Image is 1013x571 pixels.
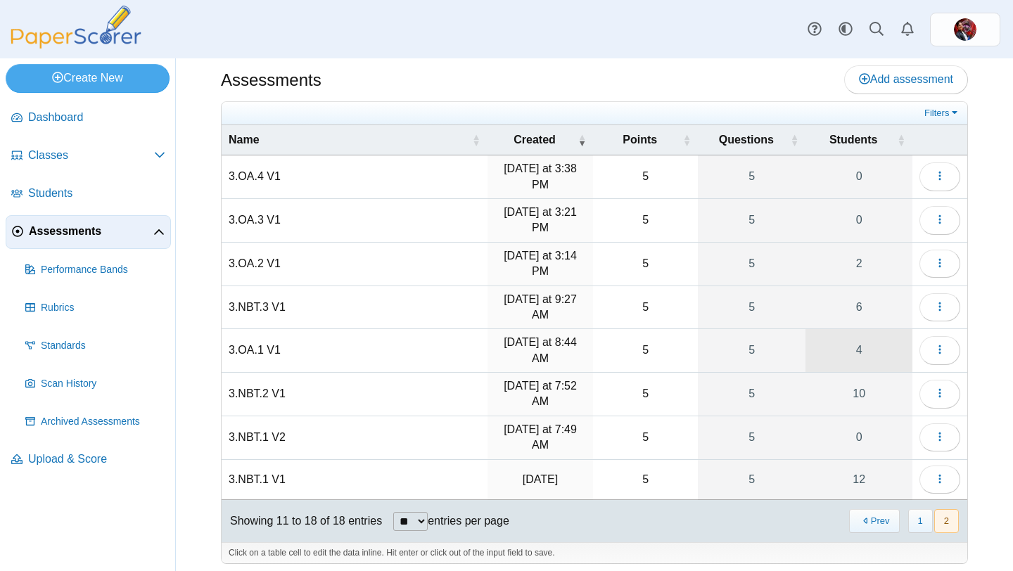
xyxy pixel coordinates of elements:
[805,286,912,329] a: 6
[698,243,805,285] a: 5
[495,132,575,148] span: Created
[41,301,165,315] span: Rubrics
[41,263,165,277] span: Performance Bands
[41,415,165,429] span: Archived Assessments
[222,155,488,199] td: 3.OA.4 V1
[504,380,577,407] time: Oct 3, 2025 at 7:52 AM
[504,423,577,451] time: Oct 3, 2025 at 7:49 AM
[934,509,959,532] button: 2
[698,460,805,499] a: 5
[6,39,146,51] a: PaperScorer
[29,224,153,239] span: Assessments
[682,133,691,147] span: Points : Activate to sort
[593,243,698,286] td: 5
[504,336,577,364] time: Oct 6, 2025 at 8:44 AM
[698,199,805,242] a: 5
[20,329,171,363] a: Standards
[805,373,912,416] a: 10
[600,132,680,148] span: Points
[41,339,165,353] span: Standards
[892,14,923,45] a: Alerts
[28,148,154,163] span: Classes
[859,73,953,85] span: Add assessment
[28,451,165,467] span: Upload & Score
[593,373,698,416] td: 5
[28,186,165,201] span: Students
[849,509,899,532] button: Previous
[805,155,912,198] a: 0
[222,199,488,243] td: 3.OA.3 V1
[504,206,577,233] time: Oct 6, 2025 at 3:21 PM
[593,460,698,500] td: 5
[523,473,558,485] time: Oct 2, 2025 at 6:01 AM
[20,253,171,287] a: Performance Bands
[6,6,146,49] img: PaperScorer
[805,329,912,372] a: 4
[428,515,509,527] label: entries per page
[813,132,894,148] span: Students
[593,155,698,199] td: 5
[954,18,976,41] span: Greg Mullen
[222,373,488,416] td: 3.NBT.2 V1
[222,542,967,563] div: Click on a table cell to edit the data inline. Hit enter or click out of the input field to save.
[20,367,171,401] a: Scan History
[848,509,959,532] nav: pagination
[805,243,912,285] a: 2
[705,132,787,148] span: Questions
[222,500,382,542] div: Showing 11 to 18 of 18 entries
[805,199,912,242] a: 0
[954,18,976,41] img: ps.yyrSfKExD6VWH9yo
[698,373,805,416] a: 5
[593,329,698,373] td: 5
[222,286,488,330] td: 3.NBT.3 V1
[593,286,698,330] td: 5
[6,139,171,173] a: Classes
[698,155,805,198] a: 5
[593,199,698,243] td: 5
[698,329,805,372] a: 5
[805,460,912,499] a: 12
[504,162,577,190] time: Oct 6, 2025 at 3:38 PM
[221,68,321,92] h1: Assessments
[222,416,488,460] td: 3.NBT.1 V2
[6,215,171,249] a: Assessments
[578,133,586,147] span: Created : Activate to remove sorting
[222,243,488,286] td: 3.OA.2 V1
[504,293,577,321] time: Oct 6, 2025 at 9:27 AM
[844,65,968,94] a: Add assessment
[20,405,171,439] a: Archived Assessments
[930,13,1000,46] a: ps.yyrSfKExD6VWH9yo
[28,110,165,125] span: Dashboard
[222,329,488,373] td: 3.OA.1 V1
[472,133,480,147] span: Name : Activate to sort
[921,106,964,120] a: Filters
[6,101,171,135] a: Dashboard
[897,133,905,147] span: Students : Activate to sort
[6,177,171,211] a: Students
[805,416,912,459] a: 0
[698,286,805,329] a: 5
[222,460,488,500] td: 3.NBT.1 V1
[698,416,805,459] a: 5
[593,416,698,460] td: 5
[6,443,171,477] a: Upload & Score
[20,291,171,325] a: Rubrics
[6,64,170,92] a: Create New
[790,133,798,147] span: Questions : Activate to sort
[41,377,165,391] span: Scan History
[229,132,469,148] span: Name
[504,250,577,277] time: Oct 6, 2025 at 3:14 PM
[908,509,933,532] button: 1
